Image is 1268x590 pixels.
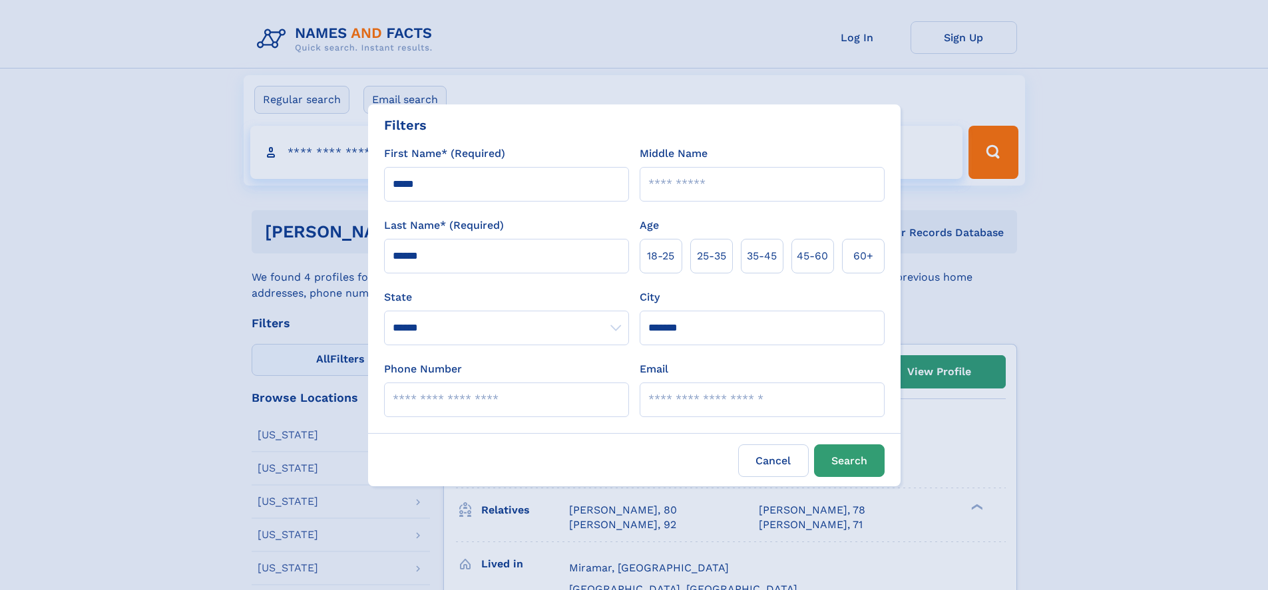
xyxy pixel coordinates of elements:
span: 60+ [853,248,873,264]
span: 35‑45 [747,248,777,264]
button: Search [814,444,885,477]
div: Filters [384,115,427,135]
label: First Name* (Required) [384,146,505,162]
label: Phone Number [384,361,462,377]
label: Cancel [738,444,809,477]
label: Email [640,361,668,377]
span: 45‑60 [797,248,828,264]
span: 25‑35 [697,248,726,264]
label: State [384,289,629,305]
label: Last Name* (Required) [384,218,504,233]
span: 18‑25 [647,248,674,264]
label: Age [640,218,659,233]
label: Middle Name [640,146,708,162]
label: City [640,289,660,305]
